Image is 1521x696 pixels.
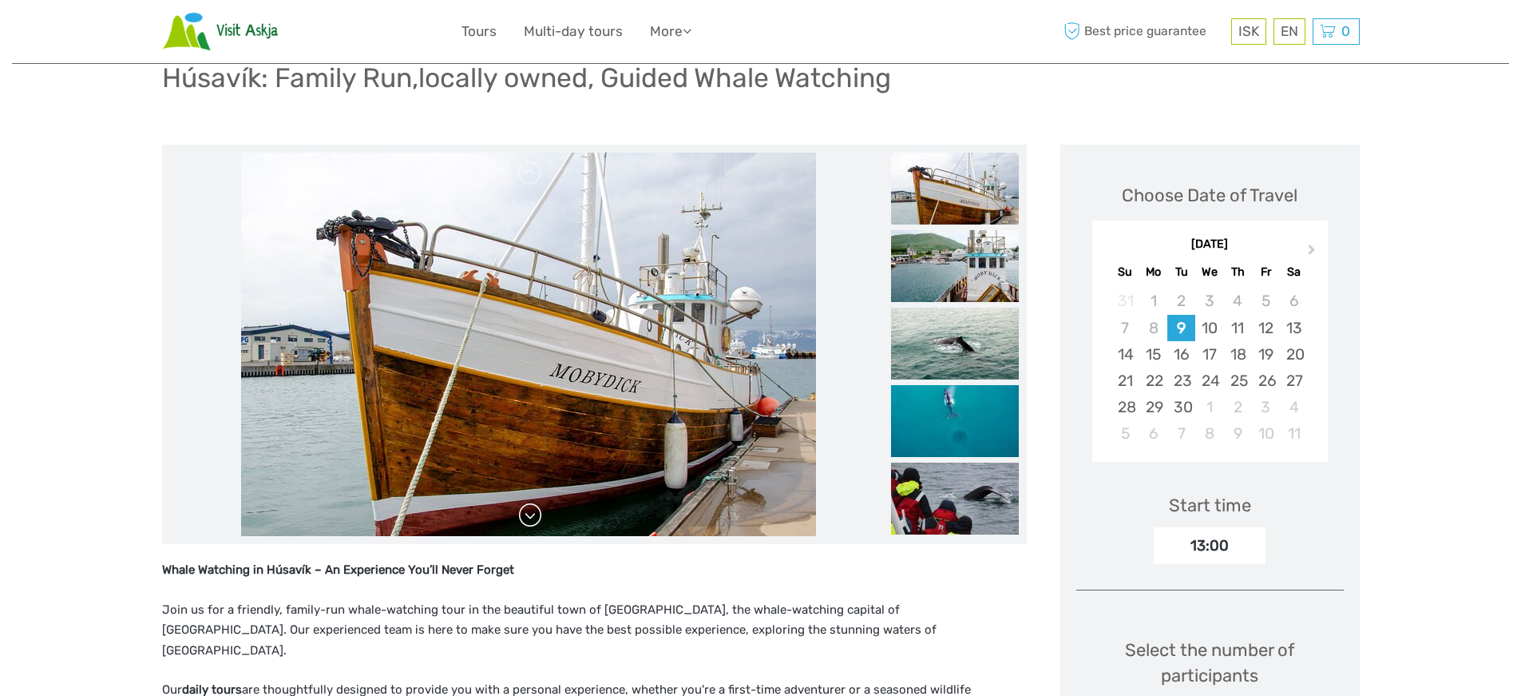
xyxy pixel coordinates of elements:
div: Choose Date of Travel [1122,183,1297,208]
div: Choose Thursday, September 18th, 2025 [1224,341,1252,368]
div: Not available Friday, September 5th, 2025 [1252,288,1280,314]
div: Choose Saturday, October 11th, 2025 [1280,420,1308,447]
img: f6f8215182b64e10884a22448896c4fa_main_slider.jpg [241,153,816,536]
img: Scandinavian Travel [162,12,279,51]
div: Choose Wednesday, September 24th, 2025 [1195,368,1223,394]
div: Choose Sunday, September 21st, 2025 [1111,368,1139,394]
img: c23050f0e761466cae413f4a09f6c3f0_slider_thumbnail.jpeg [891,463,1019,535]
div: Choose Wednesday, October 1st, 2025 [1195,394,1223,420]
div: Choose Tuesday, October 7th, 2025 [1167,420,1195,447]
div: [DATE] [1092,237,1328,253]
div: Not available Wednesday, September 3rd, 2025 [1195,288,1223,314]
h1: Húsavík: Family Run,locally owned, Guided Whale Watching [162,62,891,94]
div: Choose Tuesday, September 23rd, 2025 [1167,368,1195,394]
div: EN [1273,18,1305,45]
div: 13:00 [1154,527,1266,564]
a: More [650,20,691,43]
div: Choose Friday, October 3rd, 2025 [1252,394,1280,420]
div: Th [1224,261,1252,283]
span: 0 [1339,23,1353,39]
button: Next Month [1301,241,1326,266]
button: Open LiveChat chat widget [184,25,203,44]
div: Choose Wednesday, October 8th, 2025 [1195,420,1223,447]
p: Join us for a friendly, family-run whale-watching tour in the beautiful town of [GEOGRAPHIC_DATA]... [162,600,1027,662]
div: Mo [1139,261,1167,283]
div: Choose Saturday, September 13th, 2025 [1280,315,1308,341]
div: Su [1111,261,1139,283]
div: Choose Saturday, September 20th, 2025 [1280,341,1308,368]
div: Not available Thursday, September 4th, 2025 [1224,288,1252,314]
p: We're away right now. Please check back later! [22,28,180,41]
div: We [1195,261,1223,283]
div: Choose Tuesday, September 9th, 2025 [1167,315,1195,341]
div: Choose Friday, September 26th, 2025 [1252,368,1280,394]
span: Best price guarantee [1060,18,1227,45]
img: b2109a105be042769ed177ccf922ba48_slider_thumbnail.jpeg [891,385,1019,457]
div: Sa [1280,261,1308,283]
img: f6f8215182b64e10884a22448896c4fa_slider_thumbnail.jpg [891,153,1019,225]
div: Choose Sunday, September 14th, 2025 [1111,341,1139,368]
div: Not available Tuesday, September 2nd, 2025 [1167,288,1195,314]
div: Not available Saturday, September 6th, 2025 [1280,288,1308,314]
a: Tours [461,20,497,43]
div: Choose Monday, September 29th, 2025 [1139,394,1167,420]
div: Choose Friday, October 10th, 2025 [1252,420,1280,447]
div: Choose Wednesday, September 17th, 2025 [1195,341,1223,368]
span: ISK [1238,23,1259,39]
div: Choose Thursday, September 25th, 2025 [1224,368,1252,394]
div: Choose Tuesday, September 30th, 2025 [1167,394,1195,420]
div: Choose Monday, October 6th, 2025 [1139,420,1167,447]
div: Tu [1167,261,1195,283]
div: Choose Saturday, October 4th, 2025 [1280,394,1308,420]
div: Choose Friday, September 12th, 2025 [1252,315,1280,341]
img: fc6cbf79d15a483485516e3ca7bc204d_slider_thumbnail.jpg [891,308,1019,380]
img: fc205cfbf34c4004b42d0fd09ca08a37_slider_thumbnail.jpg [891,230,1019,302]
div: Choose Thursday, September 11th, 2025 [1224,315,1252,341]
div: Choose Monday, September 15th, 2025 [1139,341,1167,368]
div: Not available Sunday, August 31st, 2025 [1111,288,1139,314]
div: Choose Sunday, September 28th, 2025 [1111,394,1139,420]
div: Choose Thursday, October 9th, 2025 [1224,420,1252,447]
div: Choose Tuesday, September 16th, 2025 [1167,341,1195,368]
div: month 2025-09 [1097,288,1322,447]
div: Choose Sunday, October 5th, 2025 [1111,420,1139,447]
div: Not available Monday, September 1st, 2025 [1139,288,1167,314]
div: Not available Sunday, September 7th, 2025 [1111,315,1139,341]
div: Choose Saturday, September 27th, 2025 [1280,368,1308,394]
div: Start time [1169,493,1251,518]
a: Multi-day tours [524,20,623,43]
div: Fr [1252,261,1280,283]
div: Choose Thursday, October 2nd, 2025 [1224,394,1252,420]
div: Choose Monday, September 22nd, 2025 [1139,368,1167,394]
div: Not available Monday, September 8th, 2025 [1139,315,1167,341]
div: Choose Wednesday, September 10th, 2025 [1195,315,1223,341]
strong: Whale Watching in Húsavík – An Experience You’ll Never Forget [162,563,514,577]
div: Choose Friday, September 19th, 2025 [1252,341,1280,368]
